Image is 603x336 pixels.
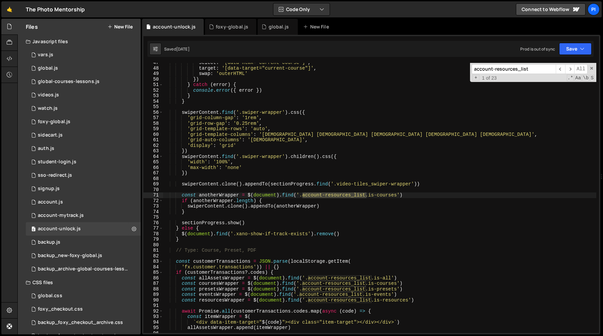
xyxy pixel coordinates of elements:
div: 86 [143,275,163,281]
div: backup_archive-global-courses-lessons.js [38,266,130,272]
div: 53 [143,93,163,99]
div: foxy-global.js [216,23,248,30]
div: 13533/34220.js [26,195,141,209]
div: 87 [143,281,163,286]
a: Pi [588,3,600,15]
button: Save [559,43,592,55]
div: 64 [143,154,163,160]
div: 13533/46953.js [26,155,141,169]
div: sidecart.js [38,132,63,138]
div: 13533/38978.js [26,48,141,62]
div: 65 [143,159,163,165]
div: foxy-global.js [38,119,70,125]
div: 13533/43968.js [26,262,143,276]
div: 91 [143,303,163,309]
div: global-courses-lessons.js [38,79,99,85]
div: The Photo Mentorship [26,5,85,13]
div: 77 [143,226,163,231]
div: 60 [143,132,163,138]
div: 82 [143,253,163,259]
div: 83 [143,259,163,264]
div: sso-redirect.js [38,172,72,178]
div: [DATE] [176,46,190,52]
div: account-mytrack.js [38,213,84,219]
span: ​ [556,64,565,74]
div: signup.js [38,186,60,192]
div: Saved [164,46,190,52]
span: 0 [31,227,36,232]
div: 13533/42246.js [26,88,141,102]
div: 58 [143,121,163,127]
input: Search for [472,64,556,74]
div: foxy_checkout.css [38,306,83,312]
div: 75 [143,215,163,220]
div: 54 [143,99,163,104]
div: auth.js [38,146,54,152]
a: Connect to Webflow [516,3,586,15]
div: 71 [143,192,163,198]
span: RegExp Search [567,75,574,81]
h2: Files [26,23,38,30]
div: 13533/35489.css [26,289,141,303]
div: 49 [143,71,163,77]
div: 13533/38527.js [26,102,141,115]
div: 13533/45031.js [26,236,141,249]
div: 13533/34219.js [26,115,141,129]
div: 56 [143,110,163,115]
div: vars.js [38,52,53,58]
div: 68 [143,176,163,182]
div: 62 [143,143,163,149]
div: global.js [38,65,58,71]
div: backup_new-foxy-global.js [38,253,102,259]
div: 48 [143,66,163,71]
div: account-unlock.js [38,226,81,232]
span: CaseSensitive Search [575,75,582,81]
div: Javascript files [18,35,141,48]
a: 🤙 [1,1,18,17]
div: 13533/38507.css [26,303,141,316]
div: 93 [143,314,163,320]
div: 61 [143,137,163,143]
div: 88 [143,286,163,292]
div: 52 [143,88,163,93]
div: Prod is out of sync [520,46,555,52]
div: 74 [143,209,163,215]
div: 67 [143,170,163,176]
span: Alt-Enter [574,64,588,74]
div: 66 [143,165,163,171]
div: 13533/43446.js [26,129,141,142]
div: CSS files [18,276,141,289]
div: 92 [143,309,163,314]
div: 70 [143,187,163,193]
div: New File [303,23,331,30]
button: Code Only [273,3,330,15]
div: 72 [143,198,163,204]
div: 90 [143,298,163,303]
div: global.css [38,293,62,299]
div: 13533/34034.js [26,142,141,155]
div: 47 [143,60,163,66]
button: New File [108,24,133,29]
div: 76 [143,220,163,226]
div: 94 [143,320,163,325]
div: 84 [143,264,163,270]
div: 13533/44030.css [26,316,141,329]
div: 55 [143,104,163,110]
div: backup.js [38,239,60,245]
div: account.js [38,199,63,205]
div: 85 [143,270,163,275]
div: watch.js [38,105,58,111]
div: 95 [143,325,163,331]
div: 13533/35292.js [26,75,141,88]
span: 1 of 23 [479,75,499,81]
span: ​ [565,64,575,74]
div: 63 [143,148,163,154]
span: Whole Word Search [582,75,589,81]
div: 13533/41206.js [26,222,141,236]
div: 89 [143,292,163,298]
div: 50 [143,77,163,82]
div: 59 [143,126,163,132]
div: 81 [143,248,163,253]
div: 13533/38628.js [26,209,141,222]
div: student-login.js [38,159,76,165]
